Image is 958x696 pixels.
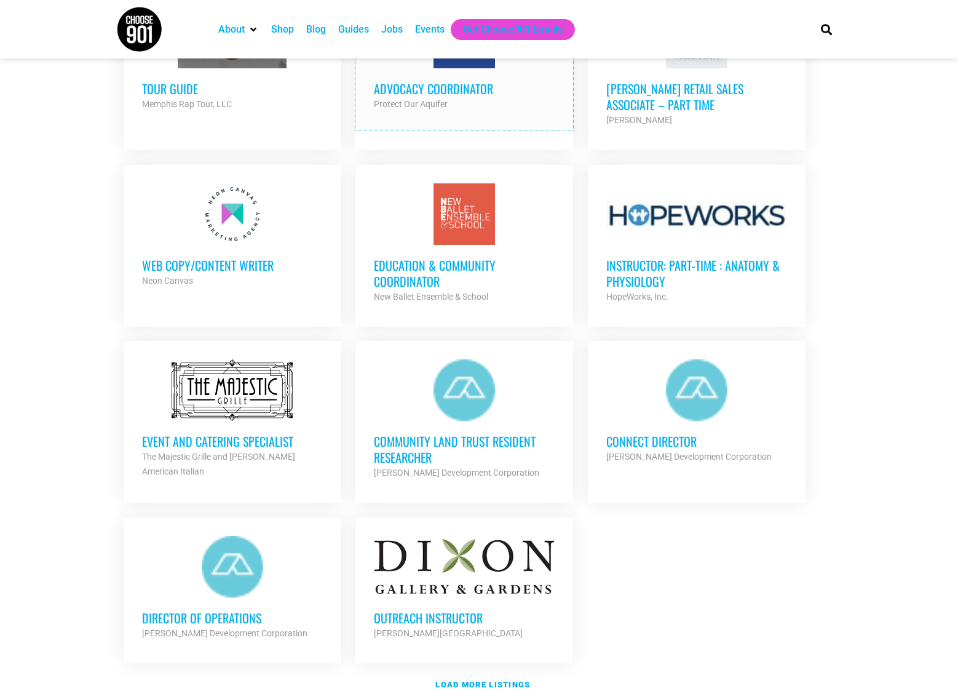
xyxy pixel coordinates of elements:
a: Events [415,22,445,37]
strong: The Majestic Grille and [PERSON_NAME] American Italian [142,452,295,476]
strong: New Ballet Ensemble & School [374,292,488,302]
a: Outreach Instructor [PERSON_NAME][GEOGRAPHIC_DATA] [355,518,573,659]
h3: Community Land Trust Resident Researcher [374,433,555,465]
strong: [PERSON_NAME] Development Corporation [142,628,307,638]
strong: Load more listings [435,680,530,689]
strong: HopeWorks, Inc. [606,292,668,302]
h3: Instructor: Part-Time : Anatomy & Physiology [606,257,787,289]
a: Get Choose901 Emails [463,22,563,37]
strong: [PERSON_NAME] [606,115,672,125]
h3: Outreach Instructor [374,610,555,626]
h3: Tour Guide [142,81,323,97]
h3: Connect Director [606,433,787,449]
a: Guides [338,22,369,37]
a: Shop [271,22,294,37]
a: Connect Director [PERSON_NAME] Development Corporation [588,341,806,482]
div: Search [817,19,837,39]
a: Instructor: Part-Time : Anatomy & Physiology HopeWorks, Inc. [588,165,806,322]
h3: Education & Community Coordinator [374,257,555,289]
a: Director of Operations [PERSON_NAME] Development Corporation [124,518,341,659]
a: Community Land Trust Resident Researcher [PERSON_NAME] Development Corporation [355,341,573,498]
a: About [218,22,245,37]
a: Web Copy/Content Writer Neon Canvas [124,165,341,306]
a: Jobs [381,22,403,37]
h3: Advocacy Coordinator [374,81,555,97]
a: Event and Catering Specialist The Majestic Grille and [PERSON_NAME] American Italian [124,341,341,497]
h3: Director of Operations [142,610,323,626]
h3: Event and Catering Specialist [142,433,323,449]
div: About [212,19,265,40]
h3: Web Copy/Content Writer [142,257,323,273]
strong: [PERSON_NAME] Development Corporation [374,468,539,478]
h3: [PERSON_NAME] Retail Sales Associate – Part Time [606,81,787,113]
strong: [PERSON_NAME] Development Corporation [606,452,772,462]
a: Blog [306,22,326,37]
a: Education & Community Coordinator New Ballet Ensemble & School [355,165,573,322]
strong: Protect Our Aquifer [374,99,448,109]
nav: Main nav [212,19,800,40]
strong: Memphis Rap Tour, LLC [142,99,232,109]
strong: [PERSON_NAME][GEOGRAPHIC_DATA] [374,628,523,638]
strong: Neon Canvas [142,276,193,286]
